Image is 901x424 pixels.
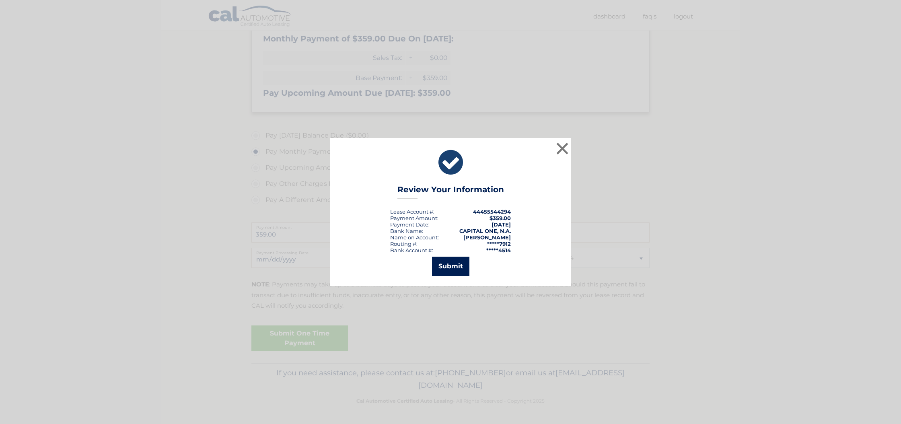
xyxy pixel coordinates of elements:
span: $359.00 [490,215,511,221]
strong: CAPITAL ONE, N.A. [459,228,511,234]
div: Name on Account: [390,234,439,241]
div: Routing #: [390,241,418,247]
button: × [554,140,570,156]
h3: Review Your Information [397,185,504,199]
span: Payment Date [390,221,428,228]
strong: [PERSON_NAME] [463,234,511,241]
div: Bank Account #: [390,247,433,253]
span: [DATE] [492,221,511,228]
div: Bank Name: [390,228,423,234]
button: Submit [432,257,469,276]
div: Payment Amount: [390,215,438,221]
strong: 44455544294 [473,208,511,215]
div: Lease Account #: [390,208,434,215]
div: : [390,221,430,228]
